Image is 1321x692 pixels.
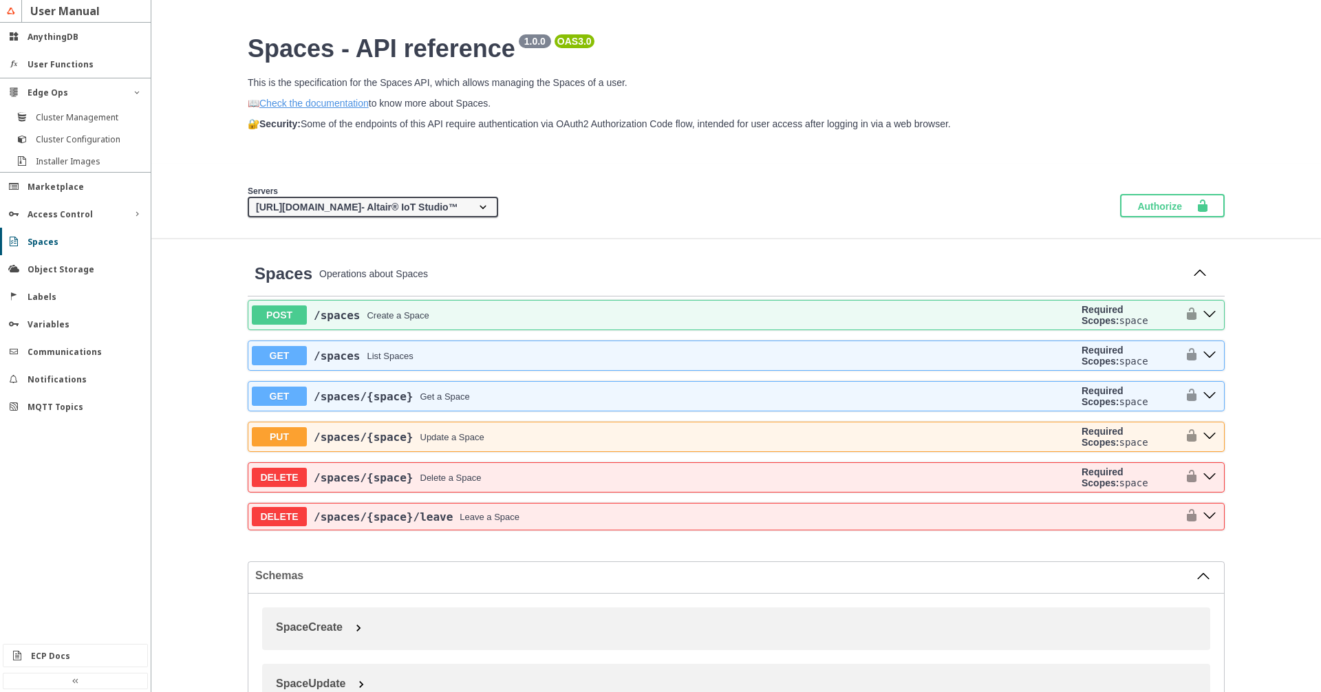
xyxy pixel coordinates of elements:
button: authorization button unlocked [1178,508,1199,525]
span: SpaceCreate [276,621,343,633]
a: /spaces/{space}/leave [314,510,453,523]
button: authorization button unlocked [1178,385,1199,407]
b: Required Scopes: [1082,426,1124,448]
span: PUT [252,427,307,446]
span: Servers [248,186,278,196]
b: Required Scopes: [1082,345,1124,367]
button: POST/spacesCreate a Space [252,305,1076,325]
p: Operations about Spaces [319,268,1182,279]
pre: 1.0.0 [522,36,548,47]
div: List Spaces [367,351,413,361]
p: 📖 to know more about Spaces. [248,98,1225,109]
strong: Security: [259,118,301,129]
button: get ​/spaces​/{space} [1199,387,1221,405]
span: Spaces [255,264,312,283]
button: DELETE/spaces/{space}Delete a Space [252,468,1076,487]
button: authorization button unlocked [1178,304,1199,326]
button: authorization button unlocked [1178,466,1199,488]
code: space [1119,396,1148,407]
button: GET/spaces/{space}Get a Space [252,387,1076,406]
span: /spaces /{space} [314,471,414,484]
code: space [1119,477,1148,488]
a: /spaces/{space} [314,390,414,403]
a: /spaces/{space} [314,471,414,484]
span: POST [252,305,307,325]
a: /spaces [314,309,360,322]
code: space [1119,356,1148,367]
div: Create a Space [367,310,429,321]
b: Required Scopes: [1082,466,1124,488]
button: authorization button unlocked [1178,345,1199,367]
code: space [1119,437,1148,448]
button: post ​/spaces [1199,306,1221,324]
a: /spaces/{space} [314,431,414,444]
span: GET [252,387,307,406]
button: PUT/spaces/{space}Update a Space [252,427,1076,446]
button: DELETE/spaces/{space}/leaveLeave a Space [252,507,1178,526]
span: /spaces /{space} [314,431,414,444]
p: 🔐 Some of the endpoints of this API require authentication via OAuth2 Authorization Code flow, in... [248,118,1225,129]
button: delete ​/spaces​/{space} [1199,468,1221,486]
span: Schemas [255,570,1196,582]
span: SpaceUpdate [276,678,345,689]
button: authorization button unlocked [1178,426,1199,448]
code: space [1119,315,1148,326]
button: GET/spacesList Spaces [252,346,1076,365]
p: This is the specification for the Spaces API, which allows managing the Spaces of a user. [248,77,1225,88]
span: /spaces /{space} /leave [314,510,453,523]
a: /spaces [314,349,360,363]
a: Check the documentation [259,98,369,109]
pre: OAS 3.0 [557,36,592,47]
button: delete ​/spaces​/{space}​/leave [1199,508,1221,526]
span: DELETE [252,468,307,487]
button: put ​/spaces​/{space} [1199,428,1221,446]
div: Leave a Space [460,512,519,522]
span: /spaces /{space} [314,390,414,403]
span: DELETE [252,507,307,526]
b: Required Scopes: [1082,385,1124,407]
span: GET [252,346,307,365]
button: Schemas [255,569,1210,583]
b: Required Scopes: [1082,304,1124,326]
div: Get a Space [420,391,470,402]
div: Update a Space [420,432,484,442]
button: Collapse operation [1189,263,1211,284]
h2: Spaces - API reference [248,34,1225,63]
button: Authorize [1120,194,1225,217]
a: Spaces [255,264,312,283]
button: get ​/spaces [1199,347,1221,365]
div: Delete a Space [420,473,482,483]
span: Authorize [1137,199,1196,213]
button: SpaceCreate [269,614,1217,640]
